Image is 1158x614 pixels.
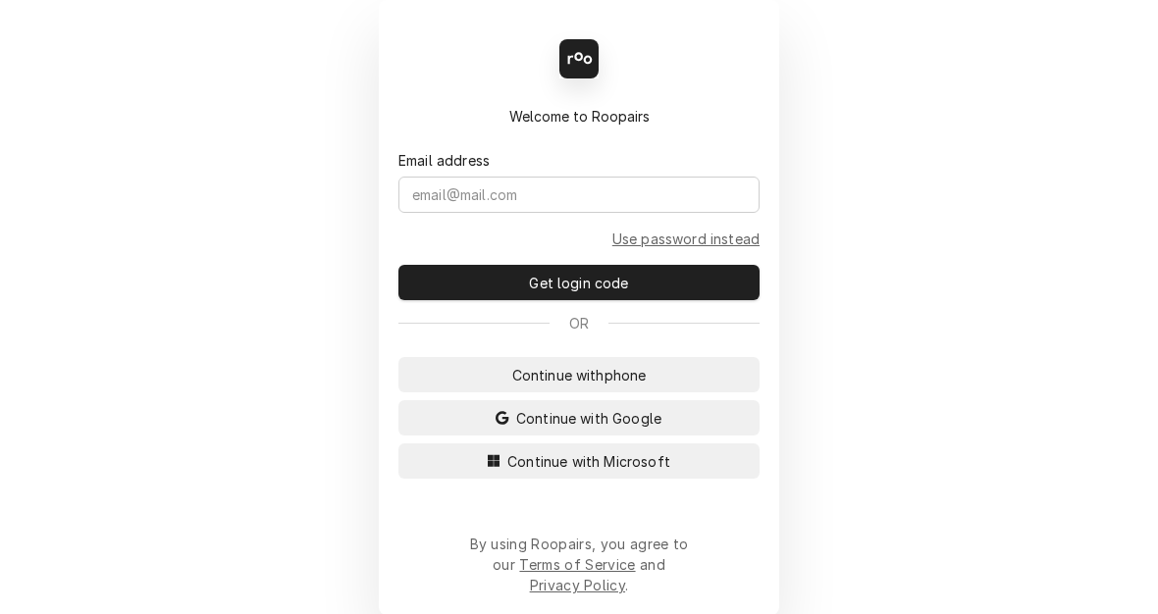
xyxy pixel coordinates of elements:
[398,443,760,479] button: Continue with Microsoft
[398,400,760,435] button: Continue with Google
[512,408,665,429] span: Continue with Google
[503,451,674,472] span: Continue with Microsoft
[530,577,625,593] a: Privacy Policy
[519,556,635,573] a: Terms of Service
[525,273,632,293] span: Get login code
[398,106,760,127] div: Welcome to Roopairs
[508,365,651,385] span: Continue with phone
[398,265,760,300] button: Get login code
[398,357,760,392] button: Continue withphone
[612,229,760,249] a: Go to Email and password form
[398,150,490,171] label: Email address
[398,313,760,333] div: Or
[469,534,689,595] div: By using Roopairs, you agree to our and .
[398,177,760,213] input: email@mail.com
